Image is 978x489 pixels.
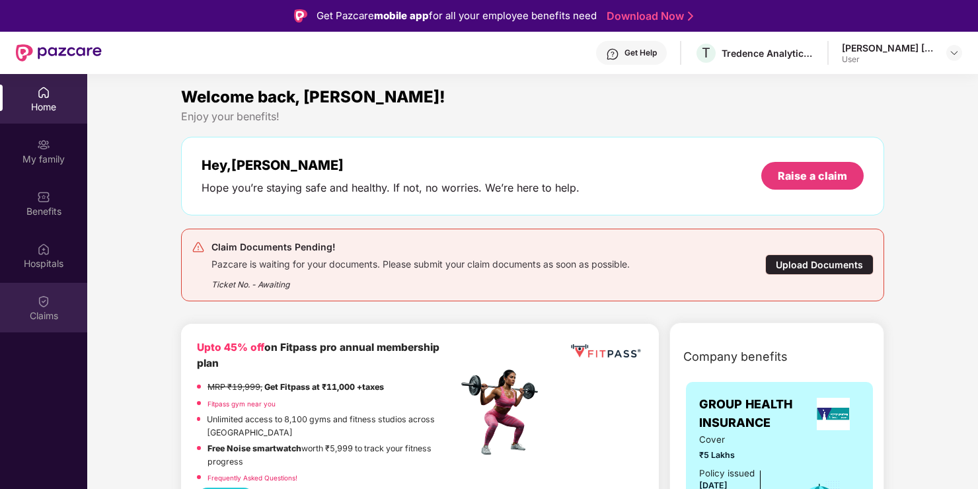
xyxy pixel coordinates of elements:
[181,87,445,106] span: Welcome back, [PERSON_NAME]!
[457,366,550,459] img: fpp.png
[207,474,297,482] a: Frequently Asked Questions!
[207,400,276,408] a: Fitpass gym near you
[211,255,630,270] div: Pazcare is waiting for your documents. Please submit your claim documents as soon as possible.
[192,241,205,254] img: svg+xml;base64,PHN2ZyB4bWxucz0iaHR0cDovL3d3dy53My5vcmcvMjAwMC9zdmciIHdpZHRoPSIyNCIgaGVpZ2h0PSIyNC...
[765,254,874,275] div: Upload Documents
[606,48,619,61] img: svg+xml;base64,PHN2ZyBpZD0iSGVscC0zMngzMiIgeG1sbnM9Imh0dHA6Ly93d3cudzMub3JnLzIwMDAvc3ZnIiB3aWR0aD...
[16,44,102,61] img: New Pazcare Logo
[699,395,807,433] span: GROUP HEALTH INSURANCE
[207,442,457,468] p: worth ₹5,999 to track your fitness progress
[181,110,884,124] div: Enjoy your benefits!
[207,382,262,392] del: MRP ₹19,999,
[37,243,50,256] img: svg+xml;base64,PHN2ZyBpZD0iSG9zcGl0YWxzIiB4bWxucz0iaHR0cDovL3d3dy53My5vcmcvMjAwMC9zdmciIHdpZHRoPS...
[211,270,630,291] div: Ticket No. - Awaiting
[37,138,50,151] img: svg+xml;base64,PHN2ZyB3aWR0aD0iMjAiIGhlaWdodD0iMjAiIHZpZXdCb3g9IjAgMCAyMCAyMCIgZmlsbD0ibm9uZSIgeG...
[294,9,307,22] img: Logo
[949,48,959,58] img: svg+xml;base64,PHN2ZyBpZD0iRHJvcGRvd24tMzJ4MzIiIHhtbG5zPSJodHRwOi8vd3d3LnczLm9yZy8yMDAwL3N2ZyIgd2...
[37,295,50,308] img: svg+xml;base64,PHN2ZyBpZD0iQ2xhaW0iIHhtbG5zPSJodHRwOi8vd3d3LnczLm9yZy8yMDAwL3N2ZyIgd2lkdGg9IjIwIi...
[699,467,755,480] div: Policy issued
[722,47,814,59] div: Tredence Analytics Solutions Private Limited
[264,382,384,392] strong: Get Fitpass at ₹11,000 +taxes
[699,449,780,462] span: ₹5 Lakhs
[568,340,642,363] img: fppp.png
[624,48,657,58] div: Get Help
[702,45,710,61] span: T
[202,181,580,195] div: Hope you’re staying safe and healthy. If not, no worries. We’re here to help.
[207,413,457,439] p: Unlimited access to 8,100 gyms and fitness studios across [GEOGRAPHIC_DATA]
[37,86,50,99] img: svg+xml;base64,PHN2ZyBpZD0iSG9tZSIgeG1sbnM9Imh0dHA6Ly93d3cudzMub3JnLzIwMDAvc3ZnIiB3aWR0aD0iMjAiIG...
[197,341,439,369] b: on Fitpass pro annual membership plan
[683,348,788,366] span: Company benefits
[817,398,850,430] img: insurerLogo
[202,157,580,173] div: Hey, [PERSON_NAME]
[688,9,693,23] img: Stroke
[374,9,429,22] strong: mobile app
[37,190,50,204] img: svg+xml;base64,PHN2ZyBpZD0iQmVuZWZpdHMiIHhtbG5zPSJodHRwOi8vd3d3LnczLm9yZy8yMDAwL3N2ZyIgd2lkdGg9Ij...
[207,443,301,453] strong: Free Noise smartwatch
[317,8,597,24] div: Get Pazcare for all your employee benefits need
[842,42,934,54] div: [PERSON_NAME] [PERSON_NAME]
[778,169,847,183] div: Raise a claim
[197,341,264,354] b: Upto 45% off
[607,9,689,23] a: Download Now
[699,433,780,447] span: Cover
[842,54,934,65] div: User
[211,239,630,255] div: Claim Documents Pending!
